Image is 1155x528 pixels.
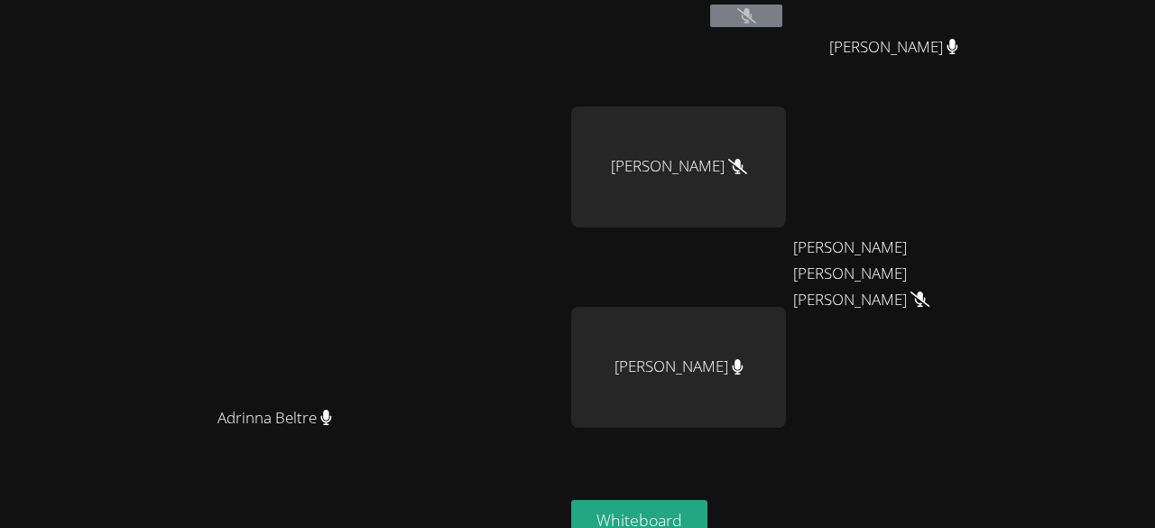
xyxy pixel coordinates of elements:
div: [PERSON_NAME] [571,307,786,428]
span: Adrinna Beltre [217,405,332,431]
span: [PERSON_NAME] [829,34,958,60]
span: [PERSON_NAME] [PERSON_NAME] [PERSON_NAME] [793,235,993,313]
div: [PERSON_NAME] [571,107,786,227]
